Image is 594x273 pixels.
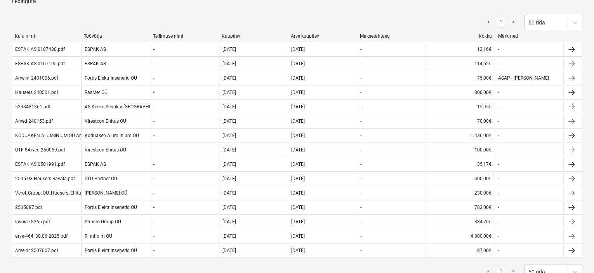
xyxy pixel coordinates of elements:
[291,90,305,95] div: [DATE]
[222,176,236,181] div: [DATE]
[222,233,236,239] div: [DATE]
[81,172,150,185] div: DLD Partner OÜ
[360,33,423,39] div: Maksetähtaeg
[498,133,499,138] div: -
[222,47,236,52] div: [DATE]
[498,147,499,153] div: -
[498,233,499,239] div: -
[153,248,155,253] div: -
[153,33,216,39] div: Tellimuse nimi
[426,57,495,70] div: 114,52€
[426,129,495,142] div: 1 436,00€
[81,216,150,228] div: Structo Group OÜ
[15,176,75,181] div: 2505-03 Hausers Rävala.pdf
[153,205,155,210] div: -
[15,190,118,196] div: Verol_Grupp_OU_Hausers_Ehitus_OU_202535.pdf
[81,43,150,56] div: ESPAK AS
[15,33,78,39] div: Kulu nimi
[15,205,42,210] div: 2505087.pdf
[15,118,53,124] div: Arved 240153.pdf
[498,205,499,210] div: -
[360,147,361,153] div: -
[15,61,65,66] div: ESPAK AS 0107195.pdf
[84,33,147,39] div: Töövõtja
[81,187,150,199] div: [PERSON_NAME] OÜ
[291,205,305,210] div: [DATE]
[426,43,495,56] div: 13,16€
[153,75,155,81] div: -
[291,75,305,81] div: [DATE]
[81,129,150,142] div: Koduaken Alumiinium OÜ
[360,233,361,239] div: -
[360,176,361,181] div: -
[291,47,305,52] div: [DATE]
[153,176,155,181] div: -
[15,47,65,52] div: ESPAK AS 0107480.pdf
[81,72,150,84] div: Fortis Elektriinsenerid OÜ
[81,201,150,214] div: Fortis Elektriinsenerid OÜ
[291,61,305,66] div: [DATE]
[429,33,492,39] div: Kokku
[222,33,285,39] div: Kuupäev
[153,219,155,224] div: -
[426,172,495,185] div: 400,00€
[15,162,65,167] div: ESPAK AS 0501991.pdf
[291,133,305,138] div: [DATE]
[426,216,495,228] div: 334,76€
[153,118,155,124] div: -
[222,190,236,196] div: [DATE]
[360,61,361,66] div: -
[222,104,236,110] div: [DATE]
[291,118,305,124] div: [DATE]
[555,236,594,273] iframe: Chat Widget
[291,219,305,224] div: [DATE]
[222,205,236,210] div: [DATE]
[360,90,361,95] div: -
[360,104,361,110] div: -
[496,18,505,27] a: Page 1 is your current page
[15,219,50,224] div: Invoice-8365.pdf
[360,248,361,253] div: -
[153,47,155,52] div: -
[153,133,155,138] div: -
[360,205,361,210] div: -
[426,201,495,214] div: 783,00€
[291,248,305,253] div: [DATE]
[222,75,236,81] div: [DATE]
[498,176,499,181] div: -
[81,86,150,99] div: RasMer OÜ
[498,47,499,52] div: -
[15,104,50,110] div: 5238481361.pdf
[291,233,305,239] div: [DATE]
[222,90,236,95] div: [DATE]
[360,118,361,124] div: -
[81,57,150,70] div: ESPAK AS
[153,162,155,167] div: -
[15,90,58,95] div: Hausers 240501.pdf
[498,75,549,81] div: ASAP - [PERSON_NAME]
[498,90,499,95] div: -
[360,162,361,167] div: -
[15,133,116,138] div: KODUAKEN ALUMIINIUM OÜ Arve nr 250007.pdf
[426,158,495,170] div: 35,17€
[153,190,155,196] div: -
[81,101,150,113] div: AS Kesko Senukai [GEOGRAPHIC_DATA]
[498,118,499,124] div: -
[426,86,495,99] div: 800,00€
[153,90,155,95] div: -
[426,244,495,257] div: 87,00€
[153,104,155,110] div: -
[360,47,361,52] div: -
[426,187,495,199] div: 230,00€
[498,162,499,167] div: -
[498,219,499,224] div: -
[426,144,495,156] div: 100,00€
[153,147,155,153] div: -
[291,104,305,110] div: [DATE]
[81,144,150,156] div: Virestcon Ehitus OÜ
[222,248,236,253] div: [DATE]
[360,133,361,138] div: -
[222,118,236,124] div: [DATE]
[291,33,354,39] div: Arve kuupäev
